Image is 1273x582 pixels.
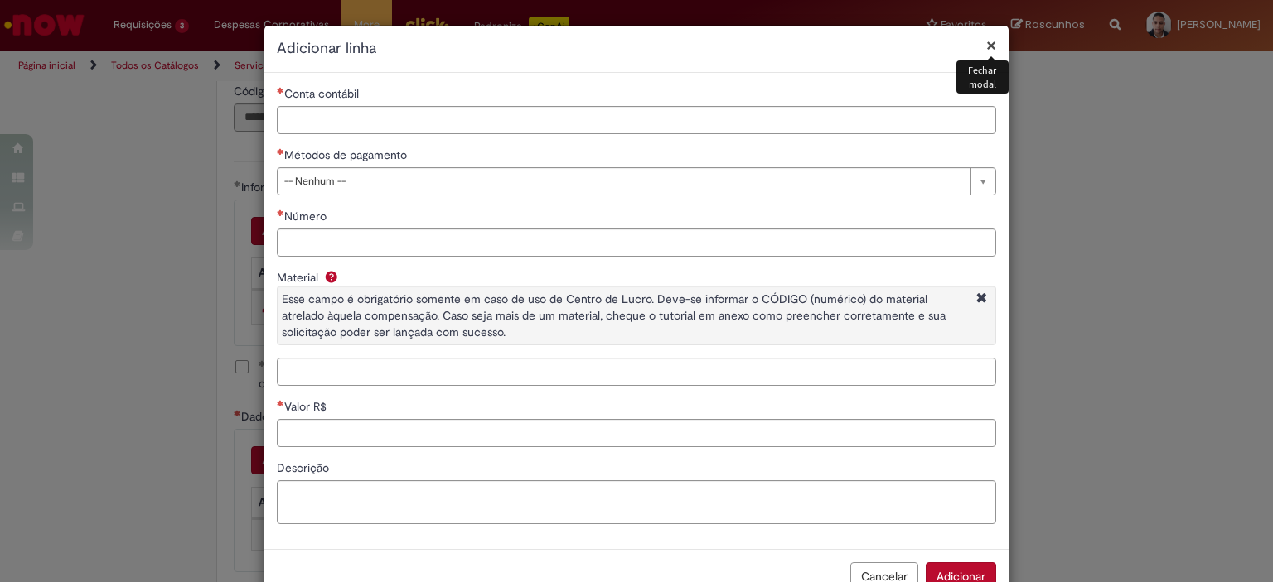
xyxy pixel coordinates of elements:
[277,460,332,475] span: Descrição
[284,168,962,195] span: -- Nenhum --
[972,291,991,308] i: Fechar More information Por question_material
[277,106,996,134] input: Conta contábil
[277,270,322,285] span: Material
[284,209,330,224] span: Número
[277,148,284,155] span: Necessários
[282,291,946,339] span: Esse campo é obrigatório somente em caso de uso de Centro de Lucro. Deve-se informar o CÓDIGO (nu...
[284,147,410,162] span: Métodos de pagamento
[277,358,996,386] input: Material
[277,419,996,447] input: Valor R$
[956,60,1009,94] div: Fechar modal
[986,36,996,54] button: Fechar modal
[277,209,284,216] span: Necessários
[277,228,996,257] input: Número
[284,399,330,414] span: Valor R$
[277,400,284,406] span: Necessários
[277,87,284,94] span: Necessários
[277,38,996,60] h2: Adicionar linha
[277,480,996,525] textarea: Descrição
[322,270,341,283] span: Ajuda para Material
[284,86,362,101] span: Conta contábil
